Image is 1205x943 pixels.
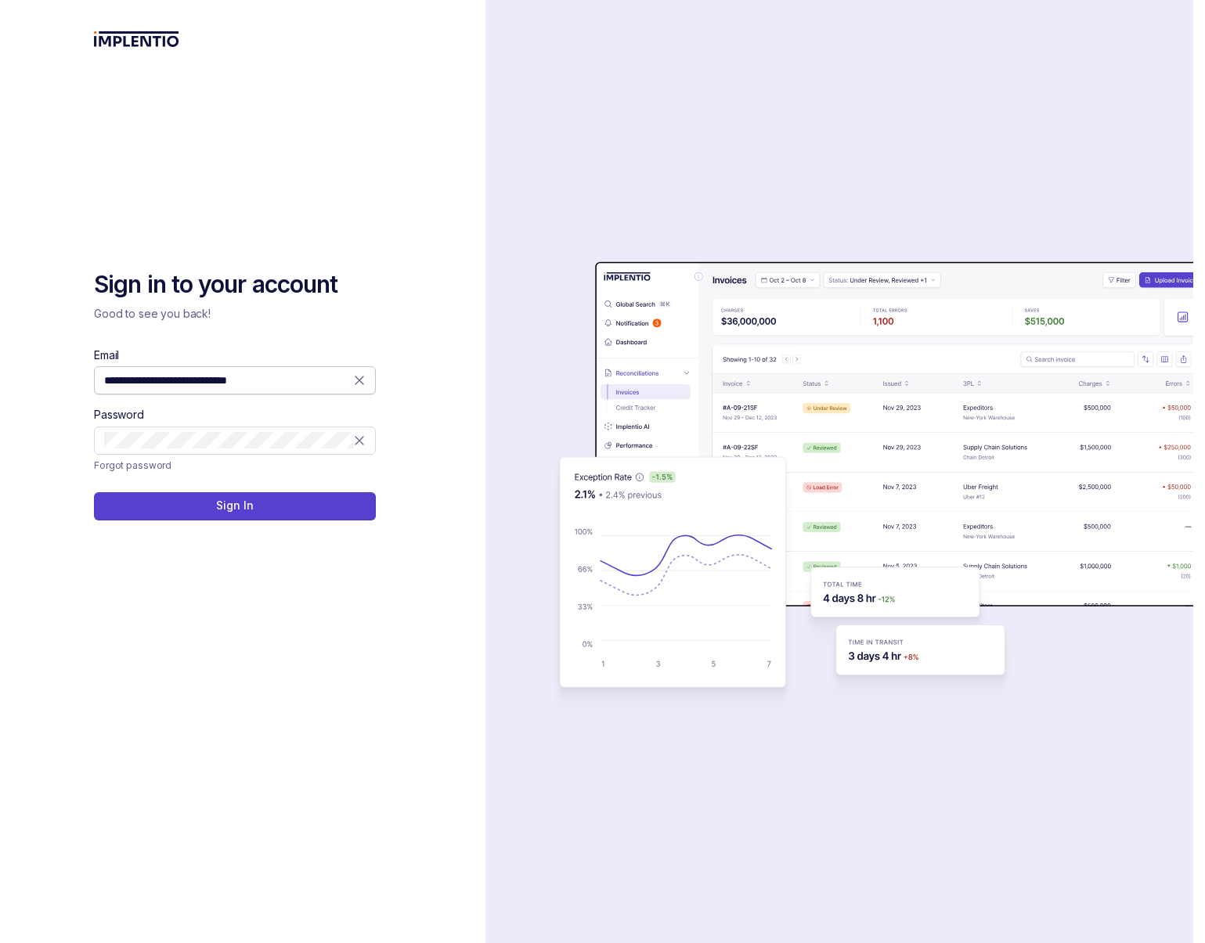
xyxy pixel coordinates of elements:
h2: Sign in to your account [94,269,376,301]
label: Email [94,347,119,363]
a: Link Forgot password [94,458,171,473]
img: logo [94,31,179,47]
label: Password [94,407,144,423]
p: Forgot password [94,458,171,473]
p: Sign In [216,498,253,513]
p: Good to see you back! [94,306,376,322]
button: Sign In [94,492,376,520]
